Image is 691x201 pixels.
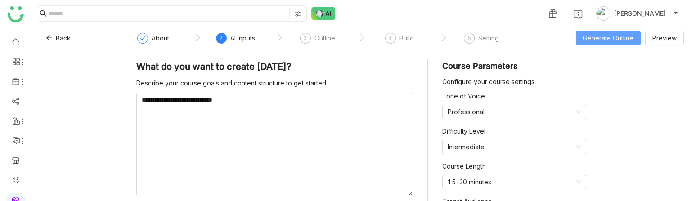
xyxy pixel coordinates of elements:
[136,78,413,88] div: Describe your course goals and content structure to get started
[152,33,169,44] div: About
[464,33,499,49] div: 5Setting
[478,33,499,44] div: Setting
[136,60,292,74] div: What do you want to create [DATE]?
[468,35,471,41] span: 5
[652,33,677,43] span: Preview
[448,175,581,189] nz-select-item: 15-30 minutes
[8,6,24,22] img: logo
[304,35,307,41] span: 3
[448,140,581,154] nz-select-item: Intermediate
[594,6,680,21] button: [PERSON_NAME]
[137,33,169,49] div: About
[442,126,485,136] label: Difficulty Level
[442,60,586,72] div: Course Parameters
[614,9,666,18] span: [PERSON_NAME]
[39,31,78,45] button: Back
[385,33,414,49] div: 4Build
[574,10,583,19] img: help.svg
[56,33,71,43] span: Back
[300,33,335,49] div: 3Outline
[645,31,684,45] button: Preview
[216,33,255,49] div: 2AI Inputs
[294,10,301,18] img: search-type.svg
[389,35,392,41] span: 4
[399,33,414,44] div: Build
[596,6,610,21] img: avatar
[442,77,586,87] div: Configure your course settings
[311,7,336,20] img: ask-buddy-normal.svg
[220,35,223,41] span: 2
[230,33,255,44] div: AI Inputs
[442,91,485,101] label: Tone of Voice
[314,33,335,44] div: Outline
[576,31,641,45] button: Generate Outline
[448,105,581,119] nz-select-item: Professional
[442,161,486,171] label: Course Length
